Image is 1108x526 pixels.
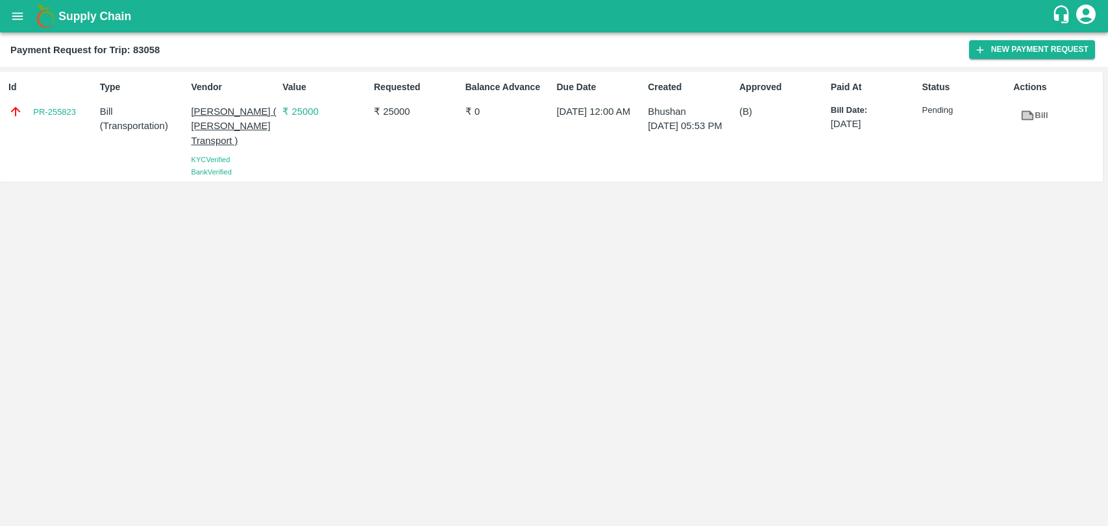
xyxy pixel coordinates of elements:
[191,80,278,94] p: Vendor
[1074,3,1098,30] div: account of current user
[100,80,186,94] p: Type
[557,80,643,94] p: Due Date
[831,80,917,94] p: Paid At
[739,80,826,94] p: Approved
[3,1,32,31] button: open drawer
[557,104,643,119] p: [DATE] 12:00 AM
[374,104,460,119] p: ₹ 25000
[831,117,917,131] p: [DATE]
[1013,80,1100,94] p: Actions
[739,104,826,119] p: (B)
[10,45,160,55] b: Payment Request for Trip: 83058
[465,80,552,94] p: Balance Advance
[191,168,232,176] span: Bank Verified
[374,80,460,94] p: Requested
[58,10,131,23] b: Supply Chain
[465,104,552,119] p: ₹ 0
[100,119,186,133] p: ( Transportation )
[969,40,1095,59] button: New Payment Request
[922,104,1009,117] p: Pending
[648,104,734,119] p: Bhushan
[648,80,734,94] p: Created
[58,7,1052,25] a: Supply Chain
[831,104,917,117] p: Bill Date:
[191,156,230,163] span: KYC Verified
[1052,5,1074,28] div: customer-support
[100,104,186,119] p: Bill
[1013,104,1055,127] a: Bill
[191,104,278,148] p: [PERSON_NAME] ( [PERSON_NAME] Transport )
[8,80,95,94] p: Id
[282,80,369,94] p: Value
[648,119,734,133] p: [DATE] 05:53 PM
[32,3,58,29] img: logo
[33,106,76,119] a: PR-255823
[282,104,369,119] p: ₹ 25000
[922,80,1009,94] p: Status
